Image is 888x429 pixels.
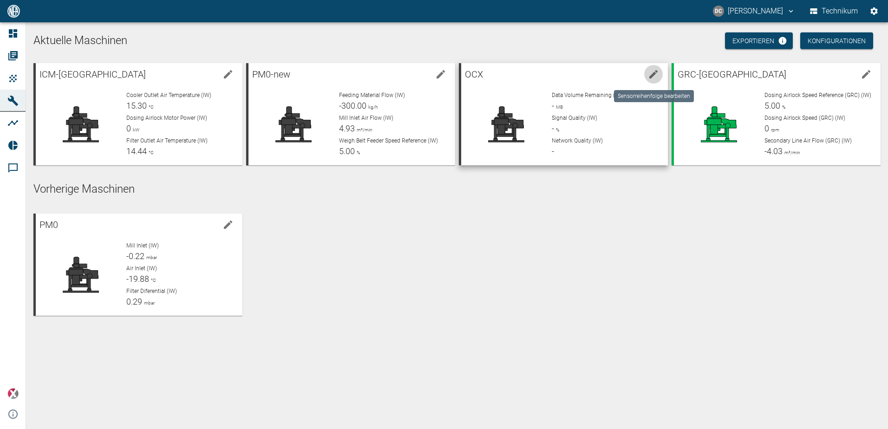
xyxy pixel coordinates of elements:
[764,101,780,110] span: 5.00
[339,101,366,110] span: -300.00
[219,215,237,234] button: edit machine
[142,300,155,305] span: mbar
[778,36,787,45] svg: Jetzt mit HF Export
[246,63,455,165] a: PM0-newedit machineFeeding Material Flow (IW)-300.00kg/hMill Inlet Air Flow (IW)4.93m³/minWeigh B...
[33,33,881,48] h1: Aktuelle Maschinen
[252,69,290,80] span: PM0-new
[339,115,393,121] span: Mill Inlet Air Flow (IW)
[769,127,779,132] span: rpm
[126,115,207,121] span: Dosing Airlock Motor Power (IW)
[614,90,694,102] div: Sensorreihenfolge bearbeiten
[339,123,355,133] span: 4.93
[783,150,800,155] span: m³/min
[866,3,882,19] button: Einstellungen
[780,104,785,110] span: %
[431,65,450,84] button: edit machine
[552,123,554,133] span: -
[339,92,405,98] span: Feeding Material Flow (IW)
[764,123,769,133] span: 0
[126,265,157,272] span: Air Inlet (IW)
[552,115,597,121] span: Signal Quality (IW)
[764,92,871,98] span: Dosing Airlock Speed Reference (GRC) (IW)
[800,32,873,50] button: Konfigurationen
[7,5,21,17] img: logo
[465,69,483,80] span: OCX
[33,63,242,165] a: ICM-[GEOGRAPHIC_DATA]edit machineCooler Outlet Air Temperature (IW)15.30°CDosing Airlock Motor Po...
[126,297,142,306] span: 0.29
[552,146,554,156] span: -
[355,150,360,155] span: %
[33,182,881,197] h5: Vorherige Maschinen
[554,127,559,132] span: %
[149,278,156,283] span: °C
[39,219,58,230] span: PM0
[764,137,852,144] span: Secondary Line Air Flow (GRC) (IW)
[678,69,786,80] span: GRC-[GEOGRAPHIC_DATA]
[808,3,860,19] button: Technikum
[219,65,237,84] button: edit machine
[7,388,19,399] img: Xplore Logo
[144,255,157,260] span: mbar
[147,104,154,110] span: °C
[672,63,881,165] a: GRC-[GEOGRAPHIC_DATA]edit machineDosing Airlock Speed Reference (GRC) (IW)5.00%Dosing Airlock Spe...
[712,3,797,19] button: david.cyron@neuman-esser.com
[554,104,563,110] span: MB
[713,6,724,17] div: DC
[764,146,783,156] span: -4.03
[339,146,355,156] span: 5.00
[355,127,372,132] span: m³/min
[366,104,378,110] span: kg/h
[126,146,147,156] span: 14.44
[126,123,131,133] span: 0
[644,65,663,84] button: edit machine
[126,251,144,261] span: -0.22
[764,115,845,121] span: Dosing Airlock Speed (GRC) (IW)
[725,32,793,50] a: Exportieren
[39,69,146,80] span: ICM-[GEOGRAPHIC_DATA]
[339,137,438,144] span: Weigh Belt Feeder Speed Reference (IW)
[857,65,875,84] button: edit machine
[459,63,668,165] a: OCXedit machineData Volume Remaining (IW)-MBSignal Quality (IW)-%Network Quality (IW)-
[126,242,159,249] span: Mill Inlet (IW)
[126,92,211,98] span: Cooler Outlet Air Temperature (IW)
[126,101,147,110] span: 15.30
[552,92,623,98] span: Data Volume Remaining (IW)
[552,137,603,144] span: Network Quality (IW)
[126,288,177,294] span: Filter Diferential (IW)
[126,137,208,144] span: Filter Outlet Air Temperature (IW)
[131,127,139,132] span: kW
[33,214,242,316] a: PM0edit machineMill Inlet (IW)-0.22mbarAir Inlet (IW)-19.88°CFilter Diferential (IW)0.29mbar
[126,274,149,284] span: -19.88
[552,101,554,110] span: -
[147,150,154,155] span: °C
